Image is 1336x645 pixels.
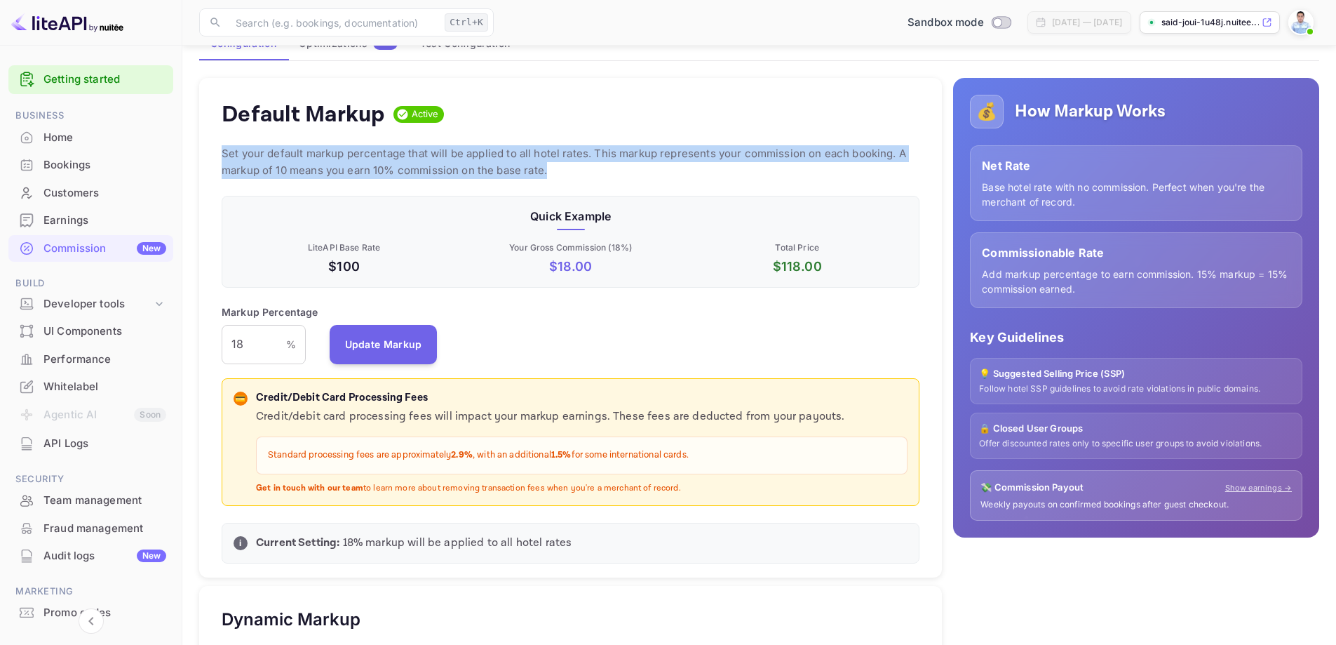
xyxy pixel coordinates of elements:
h5: Dynamic Markup [222,609,360,631]
a: Earnings [8,207,173,233]
a: Getting started [43,72,166,88]
a: UI Components [8,318,173,344]
strong: Get in touch with our team [256,483,363,493]
span: Security [8,472,173,487]
div: API Logs [43,436,166,452]
span: Active [406,107,445,121]
span: Marketing [8,584,173,599]
div: Whitelabel [8,373,173,401]
p: Add markup percentage to earn commission. 15% markup = 15% commission earned. [982,267,1290,296]
div: API Logs [8,430,173,458]
a: CommissionNew [8,235,173,261]
div: [DATE] — [DATE] [1052,16,1122,29]
p: Base hotel rate with no commission. Perfect when you're the merchant of record. [982,180,1290,209]
div: New [137,242,166,255]
span: Business [8,108,173,124]
p: 🔒 Closed User Groups [979,422,1293,436]
h5: How Markup Works [1015,100,1166,123]
div: Bookings [8,152,173,179]
strong: 2.9% [451,449,473,461]
p: 💡 Suggested Selling Price (SSP) [979,367,1293,381]
div: Customers [8,180,173,207]
p: Weekly payouts on confirmed bookings after guest checkout. [980,499,1292,511]
div: Team management [8,487,173,514]
div: Customers [43,185,166,201]
p: % [286,337,296,352]
img: LiteAPI logo [11,11,123,34]
div: Home [43,130,166,146]
div: Audit logsNew [8,543,173,570]
div: Performance [43,352,166,368]
button: Update Markup [330,325,438,364]
a: API Logs [8,430,173,456]
p: Net Rate [982,157,1290,174]
p: Set your default markup percentage that will be applied to all hotel rates. This markup represent... [222,145,919,179]
p: Your Gross Commission ( 18 %) [460,241,681,254]
p: Credit/Debit Card Processing Fees [256,390,907,406]
div: Developer tools [43,296,152,312]
p: $100 [234,257,454,276]
p: Standard processing fees are approximately , with an additional for some international cards. [268,448,896,463]
p: Commissionable Rate [982,244,1290,261]
strong: 1.5% [551,449,572,461]
button: Collapse navigation [79,609,104,634]
div: Promo codes [8,599,173,627]
div: Promo codes [43,605,166,621]
a: Fraud management [8,515,173,541]
div: UI Components [43,324,166,340]
div: Audit logs [43,548,166,564]
div: Ctrl+K [445,13,488,32]
input: Search (e.g. bookings, documentation) [227,8,439,36]
p: Follow hotel SSP guidelines to avoid rate violations in public domains. [979,383,1293,395]
p: 💳 [235,392,245,405]
a: Customers [8,180,173,206]
div: Switch to Production mode [902,15,1016,31]
img: Said Joui [1290,11,1312,34]
span: Build [8,276,173,291]
div: Bookings [43,157,166,173]
p: 18 % markup will be applied to all hotel rates [256,535,907,552]
a: Audit logsNew [8,543,173,568]
a: Show earnings → [1225,482,1292,494]
div: Whitelabel [43,379,166,395]
strong: Current Setting: [256,536,339,550]
p: Key Guidelines [970,328,1302,347]
a: Bookings [8,152,173,178]
div: Fraud management [8,515,173,543]
p: 💰 [976,99,997,124]
p: i [239,537,241,550]
p: Credit/debit card processing fees will impact your markup earnings. These fees are deducted from ... [256,408,907,425]
div: Earnings [43,213,166,229]
span: Sandbox mode [907,15,984,31]
div: UI Components [8,318,173,345]
p: LiteAPI Base Rate [234,241,454,254]
a: Home [8,124,173,150]
div: Getting started [8,65,173,94]
p: $ 118.00 [687,257,907,276]
a: Promo codes [8,599,173,625]
p: said-joui-1u48j.nuitee... [1161,16,1259,29]
div: Developer tools [8,292,173,317]
input: 0 [222,325,286,364]
p: $ 18.00 [460,257,681,276]
a: Performance [8,346,173,372]
p: Quick Example [234,208,907,225]
div: Team management [43,493,166,509]
h4: Default Markup [222,100,385,128]
a: Whitelabel [8,373,173,399]
p: 💸 Commission Payout [980,481,1084,495]
p: to learn more about removing transaction fees when you're a merchant of record. [256,483,907,495]
div: CommissionNew [8,235,173,262]
p: Markup Percentage [222,305,318,319]
div: Earnings [8,207,173,234]
p: Total Price [687,241,907,254]
div: Fraud management [43,521,166,537]
div: Performance [8,346,173,373]
a: Team management [8,487,173,513]
div: Home [8,124,173,152]
div: New [137,550,166,562]
p: Offer discounted rates only to specific user groups to avoid violations. [979,438,1293,450]
div: Commission [43,241,166,257]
